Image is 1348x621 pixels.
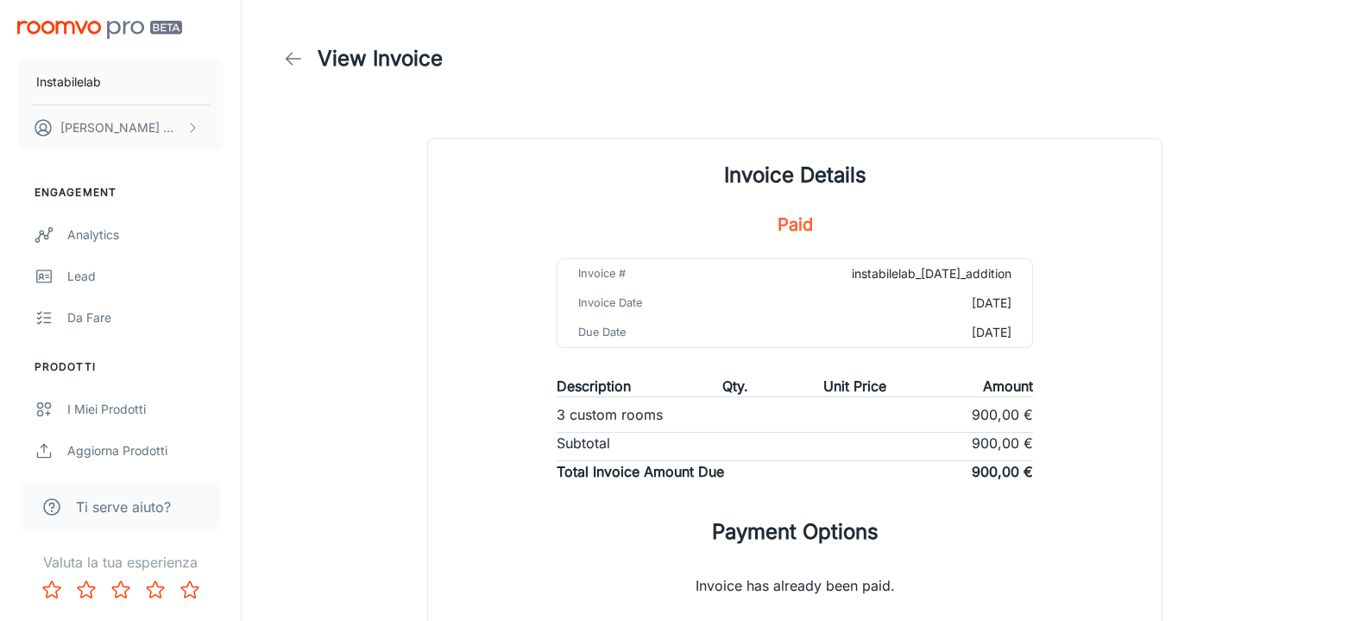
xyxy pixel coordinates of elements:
img: Roomvo PRO Beta [17,21,182,39]
td: instabilelab_[DATE]_addition [755,259,1032,288]
button: Rate 5 star [173,573,207,607]
button: [PERSON_NAME] Menin [17,105,224,150]
div: I miei prodotti [67,400,224,419]
p: 900,00 € [972,461,1033,482]
button: Rate 1 star [35,573,69,607]
td: [DATE] [755,288,1032,318]
h1: View Invoice [318,43,443,74]
td: Invoice # [557,259,755,288]
td: [DATE] [755,318,1032,347]
p: 3 custom rooms [557,404,663,425]
p: Amount [983,376,1033,396]
p: Total Invoice Amount Due [557,461,724,482]
p: 900,00 € [972,404,1033,425]
p: 900,00 € [972,433,1033,453]
p: [PERSON_NAME] Menin [60,118,182,137]
p: Invoice has already been paid. [668,548,923,610]
div: Analytics [67,225,224,244]
h1: Payment Options [712,516,879,548]
div: Lead [67,267,224,286]
h1: Invoice Details [724,160,866,191]
div: Da fare [67,308,224,327]
p: Unit Price [823,376,886,396]
button: Rate 4 star [138,573,173,607]
p: Subtotal [557,433,610,453]
button: Instabilelab [17,60,224,105]
span: Ti serve aiuto? [76,497,171,517]
td: Due Date [557,318,755,347]
p: Description [557,376,631,396]
p: Instabilelab [36,73,101,92]
div: Aggiorna prodotti [67,441,224,460]
button: Rate 3 star [104,573,138,607]
h5: Paid [778,212,813,238]
td: Invoice Date [557,288,755,318]
p: Valuta la tua esperienza [14,552,227,573]
button: Rate 2 star [69,573,104,607]
p: Qty. [722,376,748,396]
